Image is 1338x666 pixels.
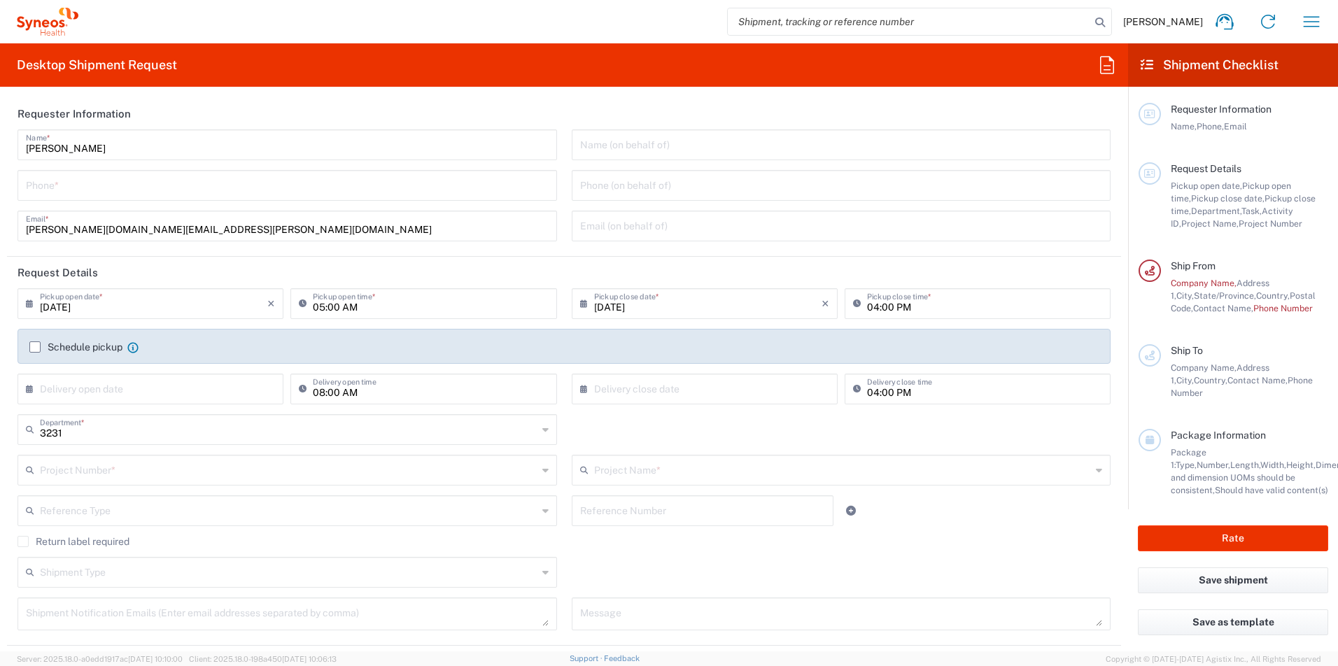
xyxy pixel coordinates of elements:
[282,655,337,663] span: [DATE] 10:06:13
[822,292,829,315] i: ×
[1215,485,1328,495] span: Should have valid content(s)
[1171,121,1197,132] span: Name,
[1197,121,1224,132] span: Phone,
[1191,206,1241,216] span: Department,
[841,501,861,520] a: Add Reference
[1171,345,1203,356] span: Ship To
[1224,121,1247,132] span: Email
[1171,260,1216,271] span: Ship From
[1181,218,1239,229] span: Project Name,
[189,655,337,663] span: Client: 2025.18.0-198a450
[1171,180,1242,191] span: Pickup open date,
[1197,460,1230,470] span: Number,
[17,266,98,280] h2: Request Details
[1193,303,1253,313] span: Contact Name,
[1176,460,1197,470] span: Type,
[267,292,275,315] i: ×
[29,341,122,353] label: Schedule pickup
[1171,278,1237,288] span: Company Name,
[1106,653,1321,665] span: Copyright © [DATE]-[DATE] Agistix Inc., All Rights Reserved
[1286,460,1316,470] span: Height,
[1171,447,1206,470] span: Package 1:
[1194,375,1227,385] span: Country,
[1141,57,1279,73] h2: Shipment Checklist
[1253,303,1313,313] span: Phone Number
[1138,567,1328,593] button: Save shipment
[728,8,1090,35] input: Shipment, tracking or reference number
[1194,290,1256,301] span: State/Province,
[1176,290,1194,301] span: City,
[604,654,640,663] a: Feedback
[1256,290,1290,301] span: Country,
[1260,460,1286,470] span: Width,
[1227,375,1288,385] span: Contact Name,
[1241,206,1262,216] span: Task,
[1171,104,1272,115] span: Requester Information
[1138,525,1328,551] button: Rate
[1171,362,1237,373] span: Company Name,
[1171,163,1241,174] span: Request Details
[17,655,183,663] span: Server: 2025.18.0-a0edd1917ac
[1138,609,1328,635] button: Save as template
[17,536,129,547] label: Return label required
[1191,193,1265,204] span: Pickup close date,
[1171,430,1266,441] span: Package Information
[1239,218,1302,229] span: Project Number
[17,107,131,121] h2: Requester Information
[1123,15,1203,28] span: [PERSON_NAME]
[128,655,183,663] span: [DATE] 10:10:00
[1230,460,1260,470] span: Length,
[17,57,177,73] h2: Desktop Shipment Request
[1176,375,1194,385] span: City,
[570,654,605,663] a: Support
